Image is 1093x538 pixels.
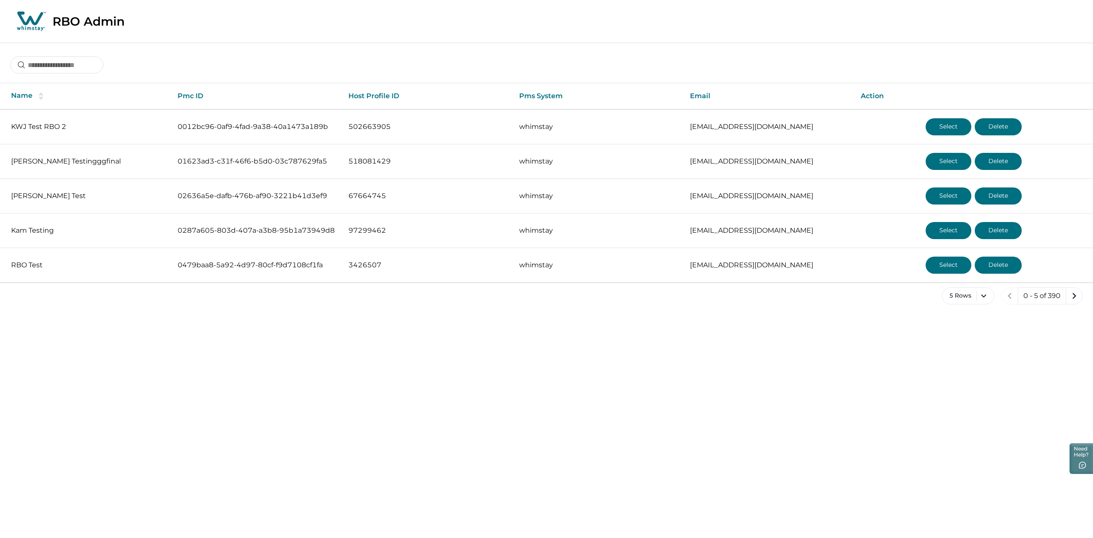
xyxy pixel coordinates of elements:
p: 502663905 [348,123,506,131]
p: [EMAIL_ADDRESS][DOMAIN_NAME] [690,123,847,131]
p: 0 - 5 of 390 [1023,292,1061,300]
button: Delete [975,187,1022,205]
button: 5 Rows [942,287,994,304]
button: Delete [975,153,1022,170]
button: Select [926,222,971,239]
p: 01623ad3-c31f-46f6-b5d0-03c787629fa5 [178,157,335,166]
p: 3426507 [348,261,506,269]
p: 0479baa8-5a92-4d97-80cf-f9d7108cf1fa [178,261,335,269]
p: RBO Admin [53,14,125,29]
p: 97299462 [348,226,506,235]
p: 67664745 [348,192,506,200]
th: Pmc ID [171,83,342,109]
p: whimstay [519,157,676,166]
p: 0012bc96-0af9-4fad-9a38-40a1473a189b [178,123,335,131]
p: whimstay [519,261,676,269]
p: [PERSON_NAME] Test [11,192,164,200]
button: Select [926,153,971,170]
p: 02636a5e-dafb-476b-af90-3221b41d3ef9 [178,192,335,200]
p: KWJ Test RBO 2 [11,123,164,131]
button: sorting [32,92,50,100]
button: Delete [975,257,1022,274]
button: previous page [1001,287,1018,304]
p: 518081429 [348,157,506,166]
th: Pms System [512,83,683,109]
button: Select [926,257,971,274]
button: Delete [975,222,1022,239]
p: [PERSON_NAME] Testingggfinal [11,157,164,166]
p: [EMAIL_ADDRESS][DOMAIN_NAME] [690,226,847,235]
button: Select [926,187,971,205]
p: whimstay [519,192,676,200]
p: Kam Testing [11,226,164,235]
button: Select [926,118,971,135]
th: Email [683,83,854,109]
button: next page [1066,287,1083,304]
p: whimstay [519,123,676,131]
p: [EMAIL_ADDRESS][DOMAIN_NAME] [690,261,847,269]
p: whimstay [519,226,676,235]
p: 0287a605-803d-407a-a3b8-95b1a73949d8 [178,226,335,235]
p: [EMAIL_ADDRESS][DOMAIN_NAME] [690,192,847,200]
th: Action [854,83,1093,109]
button: 0 - 5 of 390 [1018,287,1066,304]
p: [EMAIL_ADDRESS][DOMAIN_NAME] [690,157,847,166]
th: Host Profile ID [342,83,512,109]
p: RBO Test [11,261,164,269]
button: Delete [975,118,1022,135]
